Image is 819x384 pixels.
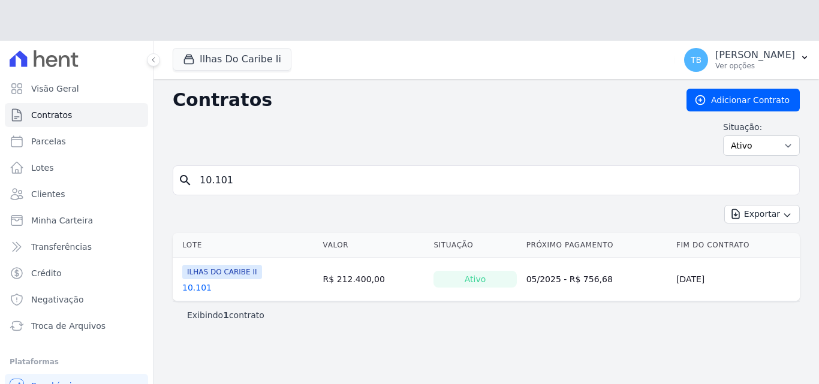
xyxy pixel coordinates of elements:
[723,121,800,133] label: Situação:
[223,310,229,320] b: 1
[429,233,521,258] th: Situação
[672,233,800,258] th: Fim do Contrato
[31,241,92,253] span: Transferências
[5,129,148,153] a: Parcelas
[31,214,93,226] span: Minha Carteira
[182,265,262,279] span: ILHAS DO CARIBE II
[5,235,148,259] a: Transferências
[672,258,800,301] td: [DATE]
[522,233,672,258] th: Próximo Pagamento
[686,89,800,111] a: Adicionar Contrato
[675,43,819,77] button: TB [PERSON_NAME] Ver opções
[691,56,701,64] span: TB
[12,343,41,372] iframe: Intercom live chat
[31,294,84,306] span: Negativação
[31,320,106,332] span: Troca de Arquivos
[31,162,54,174] span: Lotes
[173,233,318,258] th: Lote
[31,188,65,200] span: Clientes
[715,49,795,61] p: [PERSON_NAME]
[5,182,148,206] a: Clientes
[31,135,66,147] span: Parcelas
[724,205,800,223] button: Exportar
[526,274,613,284] a: 05/2025 - R$ 756,68
[5,77,148,101] a: Visão Geral
[31,267,62,279] span: Crédito
[187,309,264,321] p: Exibindo contrato
[433,271,516,288] div: Ativo
[5,103,148,127] a: Contratos
[5,208,148,232] a: Minha Carteira
[5,156,148,180] a: Lotes
[178,173,192,188] i: search
[5,314,148,338] a: Troca de Arquivos
[173,48,291,71] button: Ilhas Do Caribe Ii
[318,258,429,301] td: R$ 212.400,00
[10,355,143,369] div: Plataformas
[173,89,667,111] h2: Contratos
[31,83,79,95] span: Visão Geral
[5,288,148,312] a: Negativação
[715,61,795,71] p: Ver opções
[318,233,429,258] th: Valor
[182,282,212,294] a: 10.101
[192,168,794,192] input: Buscar por nome do lote
[31,109,72,121] span: Contratos
[5,261,148,285] a: Crédito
